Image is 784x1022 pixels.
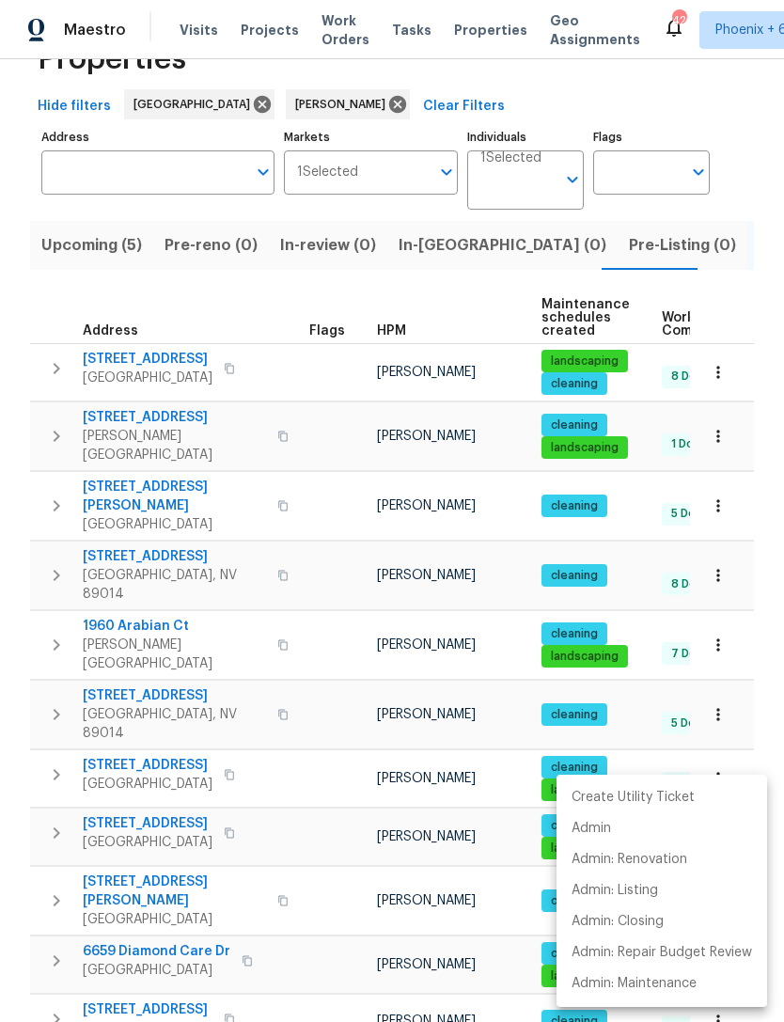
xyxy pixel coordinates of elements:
[572,819,611,839] p: Admin
[572,943,752,963] p: Admin: Repair Budget Review
[572,881,658,901] p: Admin: Listing
[572,974,697,994] p: Admin: Maintenance
[572,850,687,870] p: Admin: Renovation
[572,912,664,932] p: Admin: Closing
[572,788,695,808] p: Create Utility Ticket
